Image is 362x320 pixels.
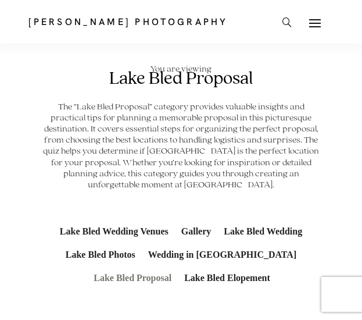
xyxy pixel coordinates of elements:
[28,15,228,29] a: [PERSON_NAME] Photography
[280,15,294,29] a: icon-magnifying-glass34
[144,243,301,266] a: Wedding in [GEOGRAPHIC_DATA]
[180,266,275,290] a: Lake Bled Elopement
[89,266,176,290] a: Lake Bled Proposal
[109,68,253,90] h1: Lake Bled Proposal
[40,102,322,191] h2: The “Lake Bled Proposal” category provides valuable insights and practical tips for planning a me...
[177,220,216,243] a: Gallery
[55,220,173,243] a: Lake Bled Wedding Venues
[219,220,307,243] a: Lake Bled Wedding
[109,62,253,76] span: You are viewing
[61,243,140,266] a: Lake Bled Photos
